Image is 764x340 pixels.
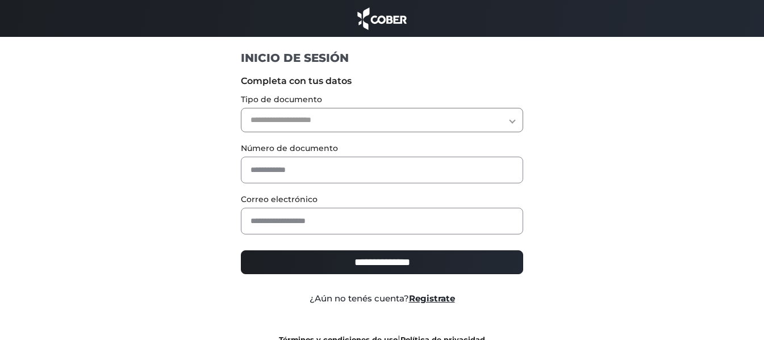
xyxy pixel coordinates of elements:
[241,51,523,65] h1: INICIO DE SESIÓN
[232,292,532,305] div: ¿Aún no tenés cuenta?
[241,94,523,106] label: Tipo de documento
[409,293,455,304] a: Registrate
[241,74,523,88] label: Completa con tus datos
[241,194,523,205] label: Correo electrónico
[354,6,410,31] img: cober_marca.png
[241,142,523,154] label: Número de documento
